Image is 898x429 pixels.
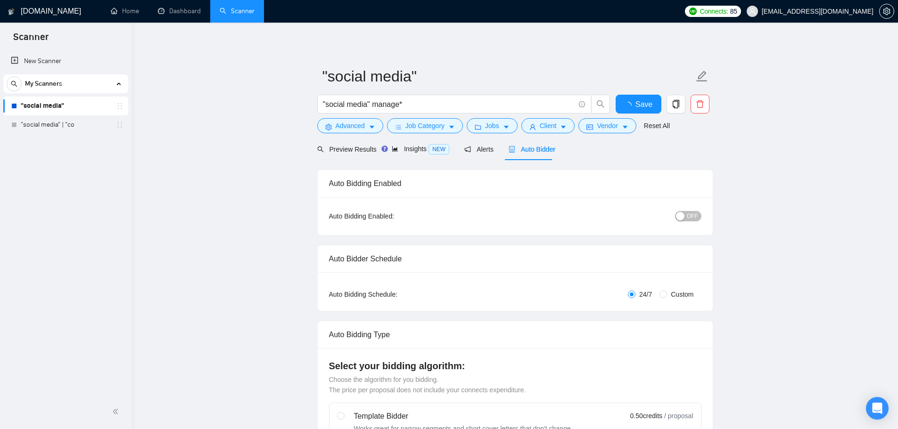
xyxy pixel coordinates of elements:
span: Scanner [6,30,56,50]
span: Alerts [464,146,494,153]
span: setting [325,123,332,130]
span: holder [116,121,124,129]
button: userClientcaret-down [521,118,575,133]
span: caret-down [369,123,375,130]
span: Choose the algorithm for you bidding. The price per proposal does not include your connects expen... [329,376,526,394]
span: OFF [687,211,698,221]
span: info-circle [579,101,585,107]
button: search [591,95,610,113]
a: searchScanner [220,7,255,15]
button: search [7,76,22,91]
span: notification [464,146,471,153]
a: New Scanner [11,52,121,71]
button: copy [667,95,685,113]
span: search [7,81,21,87]
span: Save [635,98,652,110]
span: Job Category [405,121,445,131]
button: barsJob Categorycaret-down [387,118,463,133]
img: logo [8,4,15,19]
span: Auto Bidder [509,146,555,153]
img: upwork-logo.png [689,8,697,15]
a: dashboardDashboard [158,7,201,15]
span: Connects: [700,6,728,16]
span: caret-down [503,123,510,130]
button: settingAdvancedcaret-down [317,118,383,133]
span: folder [475,123,481,130]
span: area-chart [392,146,398,152]
span: Jobs [485,121,499,131]
span: bars [395,123,402,130]
button: Save [616,95,661,113]
span: / proposal [664,411,693,421]
a: "social media" [21,97,110,115]
span: edit [696,70,708,82]
div: Auto Bidding Enabled [329,170,701,197]
span: 85 [730,6,737,16]
a: "social media" | "co [21,115,110,134]
span: Insights [392,145,449,153]
span: Client [540,121,557,131]
button: folderJobscaret-down [467,118,518,133]
span: loading [624,102,635,109]
span: Custom [667,289,697,299]
span: Vendor [597,121,618,131]
span: Preview Results [317,146,377,153]
span: delete [691,100,709,108]
span: setting [880,8,894,15]
input: Scanner name... [322,65,694,88]
span: NEW [428,144,449,154]
span: idcard [586,123,593,130]
span: 0.50 credits [630,411,662,421]
div: Auto Bidding Enabled: [329,211,453,221]
input: Search Freelance Jobs... [323,98,575,110]
span: user [749,8,756,15]
div: Auto Bidding Schedule: [329,289,453,299]
li: New Scanner [3,52,128,71]
span: caret-down [448,123,455,130]
a: homeHome [111,7,139,15]
span: search [317,146,324,153]
div: Open Intercom Messenger [866,397,889,420]
span: search [592,100,610,108]
span: holder [116,102,124,110]
span: caret-down [560,123,567,130]
div: Auto Bidder Schedule [329,245,701,272]
a: setting [879,8,894,15]
span: copy [667,100,685,108]
button: delete [691,95,709,113]
button: idcardVendorcaret-down [578,118,636,133]
span: caret-down [622,123,628,130]
button: setting [879,4,894,19]
span: user [529,123,536,130]
span: robot [509,146,515,153]
span: My Scanners [25,74,62,93]
span: Advanced [336,121,365,131]
span: 24/7 [635,289,656,299]
div: Auto Bidding Type [329,321,701,348]
div: Template Bidder [354,411,573,422]
h4: Select your bidding algorithm: [329,359,701,372]
a: Reset All [644,121,670,131]
li: My Scanners [3,74,128,134]
div: Tooltip anchor [380,145,389,153]
span: double-left [112,407,122,416]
